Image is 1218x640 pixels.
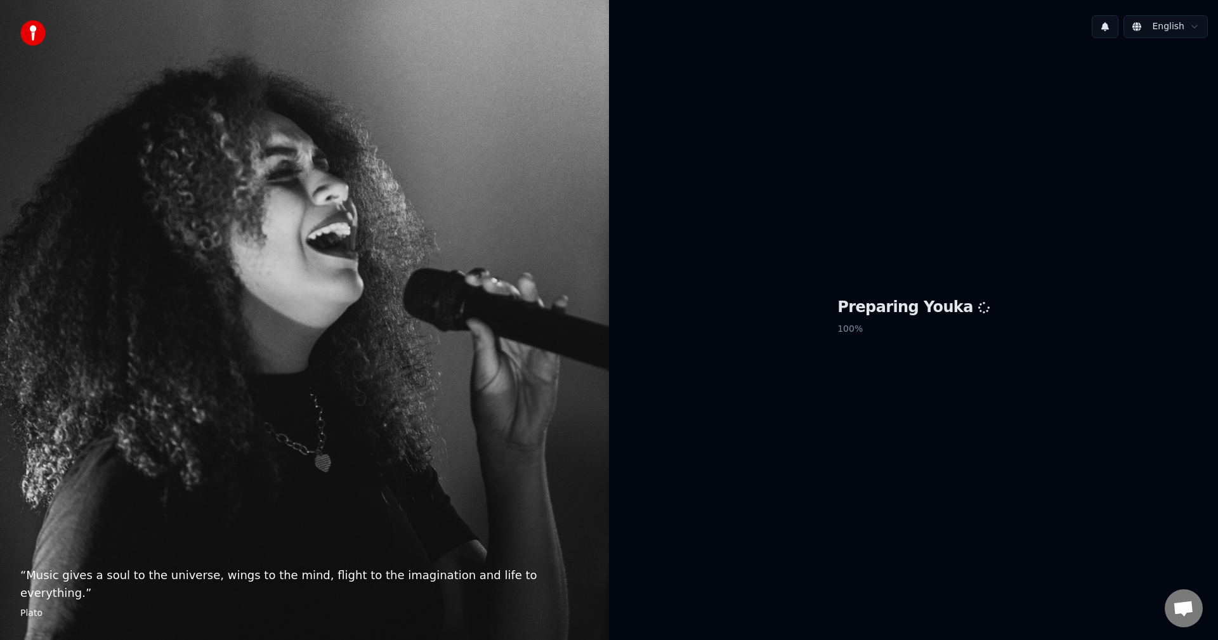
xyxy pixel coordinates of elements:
a: Otevřený chat [1165,589,1203,627]
p: 100 % [837,318,990,341]
img: youka [20,20,46,46]
p: “ Music gives a soul to the universe, wings to the mind, flight to the imagination and life to ev... [20,566,589,602]
footer: Plato [20,607,589,620]
h1: Preparing Youka [837,297,990,318]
